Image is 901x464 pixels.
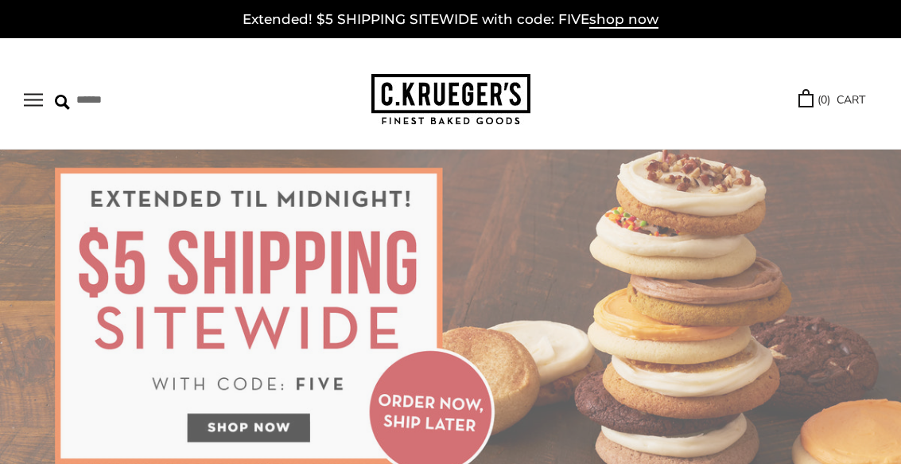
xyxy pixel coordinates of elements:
[55,88,230,112] input: Search
[55,95,70,110] img: Search
[243,11,658,29] a: Extended! $5 SHIPPING SITEWIDE with code: FIVEshop now
[798,91,865,109] a: (0) CART
[24,93,43,107] button: Open navigation
[589,11,658,29] span: shop now
[371,74,530,126] img: C.KRUEGER'S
